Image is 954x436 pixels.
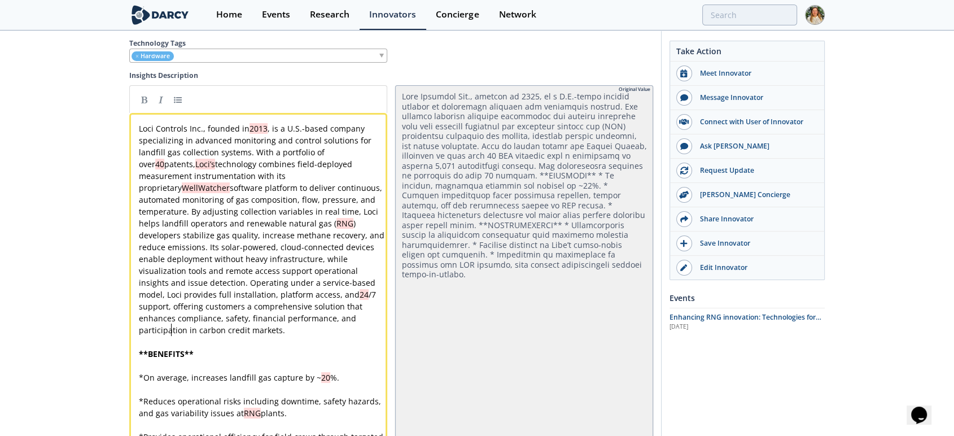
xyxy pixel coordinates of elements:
[436,10,479,19] div: Concierge
[670,45,824,62] div: Take Action
[669,322,825,332] div: [DATE]
[139,396,383,418] span: Reduces operational risks including downtime, safety hazards, and gas variability issues at
[262,10,290,19] div: Events
[129,49,387,63] div: remove element Hardware
[129,38,653,49] label: Technology Tags
[135,52,139,60] span: remove element
[250,123,268,134] span: 2013
[669,312,821,332] span: Enhancing RNG innovation: Technologies for Sustainable Energy
[670,256,824,280] a: Edit Innovator
[152,91,169,108] a: Italic (Ctrl-I)
[670,232,824,256] button: Save Innovator
[310,10,349,19] div: Research
[360,289,369,300] span: 24
[692,141,819,151] div: Ask [PERSON_NAME]
[702,5,797,25] input: Advanced Search
[692,117,819,127] div: Connect with User of Innovator
[692,68,819,79] div: Meet Innovator
[498,10,536,19] div: Network
[261,408,287,418] span: plants.
[195,159,215,169] span: Loci’s
[139,123,387,335] span: Loci Controls Inc., founded in , is a U.S.-based company specializing in advanced monitoring and ...
[143,372,321,383] span: On average, increases landfill gas capture by ~
[129,71,653,81] label: Insights Description
[619,86,650,93] div: Original Value
[692,165,819,176] div: Request Update
[148,348,185,359] span: BENEFITS
[669,312,825,332] a: Enhancing RNG innovation: Technologies for Sustainable Energy [DATE]
[216,10,242,19] div: Home
[907,391,943,425] iframe: chat widget
[182,182,230,193] span: WellWatcher
[692,190,819,200] div: [PERSON_NAME] Concierge
[141,52,170,60] span: Hardware
[692,263,819,273] div: Edit Innovator
[321,372,330,383] span: 20
[805,5,825,25] img: Profile
[330,372,339,383] span: %.
[129,5,191,25] img: logo-wide.svg
[369,10,416,19] div: Innovators
[244,408,261,418] span: RNG
[692,214,819,224] div: Share Innovator
[336,218,353,229] span: RNG
[669,288,825,308] div: Events
[692,238,819,248] div: Save Innovator
[155,159,164,169] span: 40
[692,93,819,103] div: Message Innovator
[169,91,186,108] a: Generic List (Ctrl-L)
[135,91,152,108] a: Bold (Ctrl-B)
